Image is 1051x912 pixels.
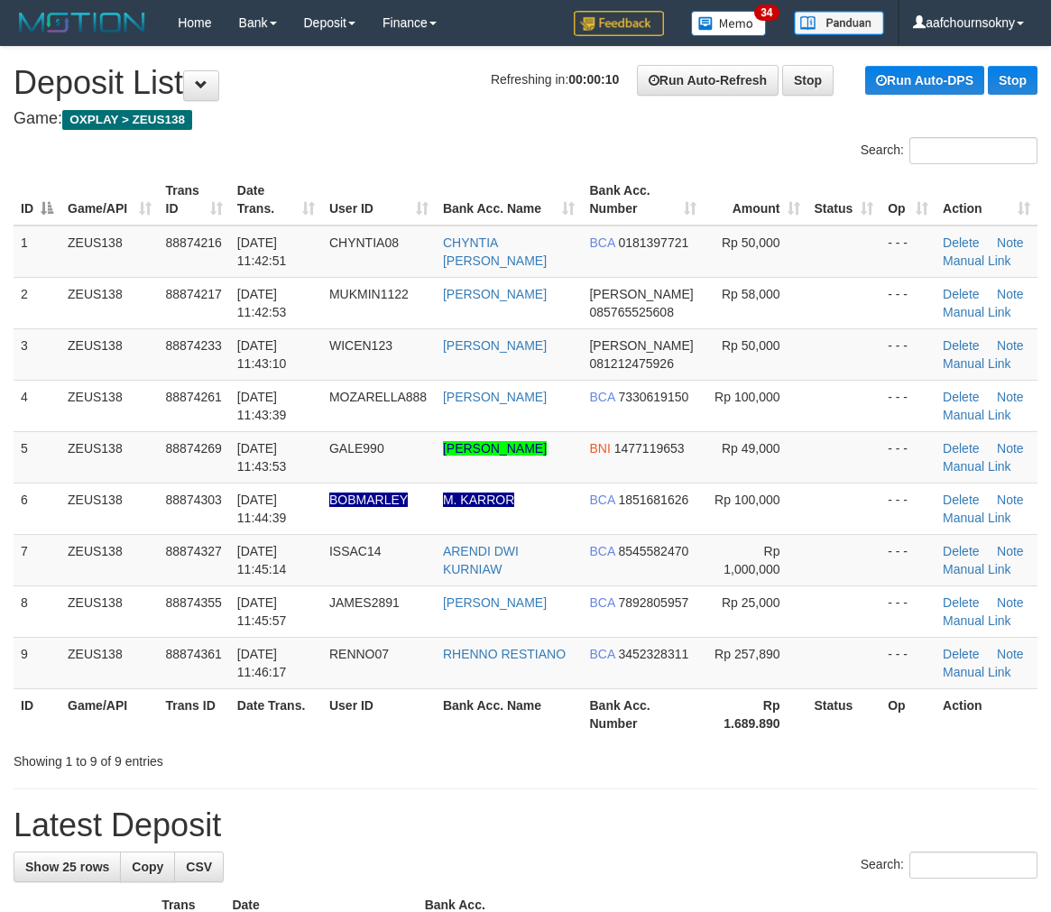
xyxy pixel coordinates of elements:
td: ZEUS138 [60,483,159,534]
a: M. KARROR [443,493,514,507]
span: 88874233 [166,338,222,353]
span: BCA [589,647,614,661]
a: Note [997,287,1024,301]
span: 88874269 [166,441,222,456]
span: BCA [589,390,614,404]
span: BNI [589,441,610,456]
span: Rp 100,000 [714,493,779,507]
a: CSV [174,852,224,882]
td: 3 [14,328,60,380]
span: 88874217 [166,287,222,301]
th: Amount: activate to sort column ascending [704,174,807,226]
span: [DATE] 11:42:53 [237,287,287,319]
input: Search: [909,137,1037,164]
span: ISSAC14 [329,544,382,558]
span: BCA [589,595,614,610]
span: [DATE] 11:45:14 [237,544,287,576]
td: - - - [880,226,936,278]
a: Note [997,441,1024,456]
label: Search: [861,137,1037,164]
span: BCA [589,544,614,558]
span: CHYNTIA08 [329,235,399,250]
th: Date Trans. [230,688,322,740]
span: 88874261 [166,390,222,404]
td: 8 [14,585,60,637]
span: [DATE] 11:42:51 [237,235,287,268]
td: 7 [14,534,60,585]
h1: Deposit List [14,65,1037,101]
span: OXPLAY > ZEUS138 [62,110,192,130]
td: ZEUS138 [60,226,159,278]
a: Run Auto-DPS [865,66,984,95]
th: User ID: activate to sort column ascending [322,174,436,226]
th: Rp 1.689.890 [704,688,807,740]
span: [DATE] 11:44:39 [237,493,287,525]
span: 88874327 [166,544,222,558]
a: Manual Link [943,459,1011,474]
span: 34 [754,5,779,21]
td: - - - [880,637,936,688]
td: ZEUS138 [60,328,159,380]
td: 6 [14,483,60,534]
th: Op: activate to sort column ascending [880,174,936,226]
th: User ID [322,688,436,740]
td: ZEUS138 [60,380,159,431]
img: panduan.png [794,11,884,35]
td: 5 [14,431,60,483]
div: Showing 1 to 9 of 9 entries [14,745,424,770]
a: Delete [943,595,979,610]
span: Rp 58,000 [722,287,780,301]
a: [PERSON_NAME] [443,595,547,610]
span: GALE990 [329,441,384,456]
a: [PERSON_NAME] [443,287,547,301]
span: BCA [589,235,614,250]
td: - - - [880,431,936,483]
span: Rp 25,000 [722,595,780,610]
span: Copy 1851681626 to clipboard [618,493,688,507]
th: Trans ID: activate to sort column ascending [159,174,230,226]
td: - - - [880,277,936,328]
span: [DATE] 11:43:53 [237,441,287,474]
a: Delete [943,493,979,507]
span: Rp 49,000 [722,441,780,456]
a: Manual Link [943,665,1011,679]
span: 88874355 [166,595,222,610]
a: Delete [943,544,979,558]
span: Rp 1,000,000 [724,544,779,576]
th: Game/API [60,688,159,740]
a: Note [997,338,1024,353]
th: Status: activate to sort column ascending [807,174,881,226]
a: Manual Link [943,305,1011,319]
a: Note [997,544,1024,558]
span: Copy [132,860,163,874]
td: 4 [14,380,60,431]
td: ZEUS138 [60,431,159,483]
label: Search: [861,852,1037,879]
td: 1 [14,226,60,278]
a: [PERSON_NAME] [443,390,547,404]
td: - - - [880,483,936,534]
span: 88874361 [166,647,222,661]
th: ID: activate to sort column descending [14,174,60,226]
a: Stop [782,65,834,96]
td: 9 [14,637,60,688]
a: Note [997,595,1024,610]
a: ARENDI DWI KURNIAW [443,544,519,576]
span: Copy 7892805957 to clipboard [618,595,688,610]
th: Action [936,688,1037,740]
span: Copy 8545582470 to clipboard [618,544,688,558]
a: Delete [943,441,979,456]
span: Refreshing in: [491,72,619,87]
span: MOZARELLA888 [329,390,427,404]
th: Trans ID [159,688,230,740]
td: - - - [880,534,936,585]
a: Run Auto-Refresh [637,65,779,96]
th: Bank Acc. Name: activate to sort column ascending [436,174,583,226]
span: [PERSON_NAME] [589,338,693,353]
h1: Latest Deposit [14,807,1037,843]
td: ZEUS138 [60,585,159,637]
span: Nama rekening ada tanda titik/strip, harap diedit [329,493,408,507]
span: MUKMIN1122 [329,287,409,301]
span: 88874216 [166,235,222,250]
span: RENNO07 [329,647,389,661]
